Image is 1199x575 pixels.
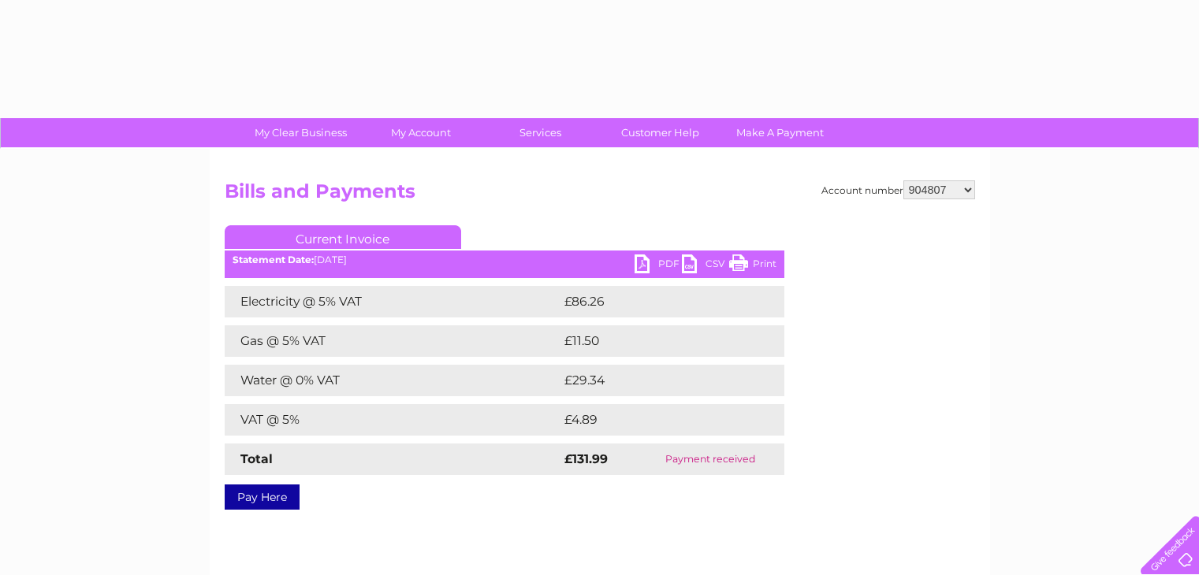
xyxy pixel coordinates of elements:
a: Current Invoice [225,225,461,249]
td: VAT @ 5% [225,404,560,436]
td: Gas @ 5% VAT [225,325,560,357]
a: Print [729,254,776,277]
a: Make A Payment [715,118,845,147]
td: Water @ 0% VAT [225,365,560,396]
a: Services [475,118,605,147]
b: Statement Date: [233,254,314,265]
a: PDF [635,254,682,277]
td: £29.34 [560,365,753,396]
td: £4.89 [560,404,748,436]
td: Payment received [637,443,784,475]
a: My Account [356,118,486,147]
div: Account number [821,180,975,199]
td: £86.26 [560,286,753,317]
td: Electricity @ 5% VAT [225,286,560,317]
a: Pay Here [225,484,300,510]
a: Customer Help [595,118,725,147]
strong: £131.99 [564,451,608,466]
div: [DATE] [225,254,784,265]
td: £11.50 [560,325,750,357]
a: My Clear Business [236,118,366,147]
a: CSV [682,254,729,277]
h2: Bills and Payments [225,180,975,210]
strong: Total [240,451,273,466]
